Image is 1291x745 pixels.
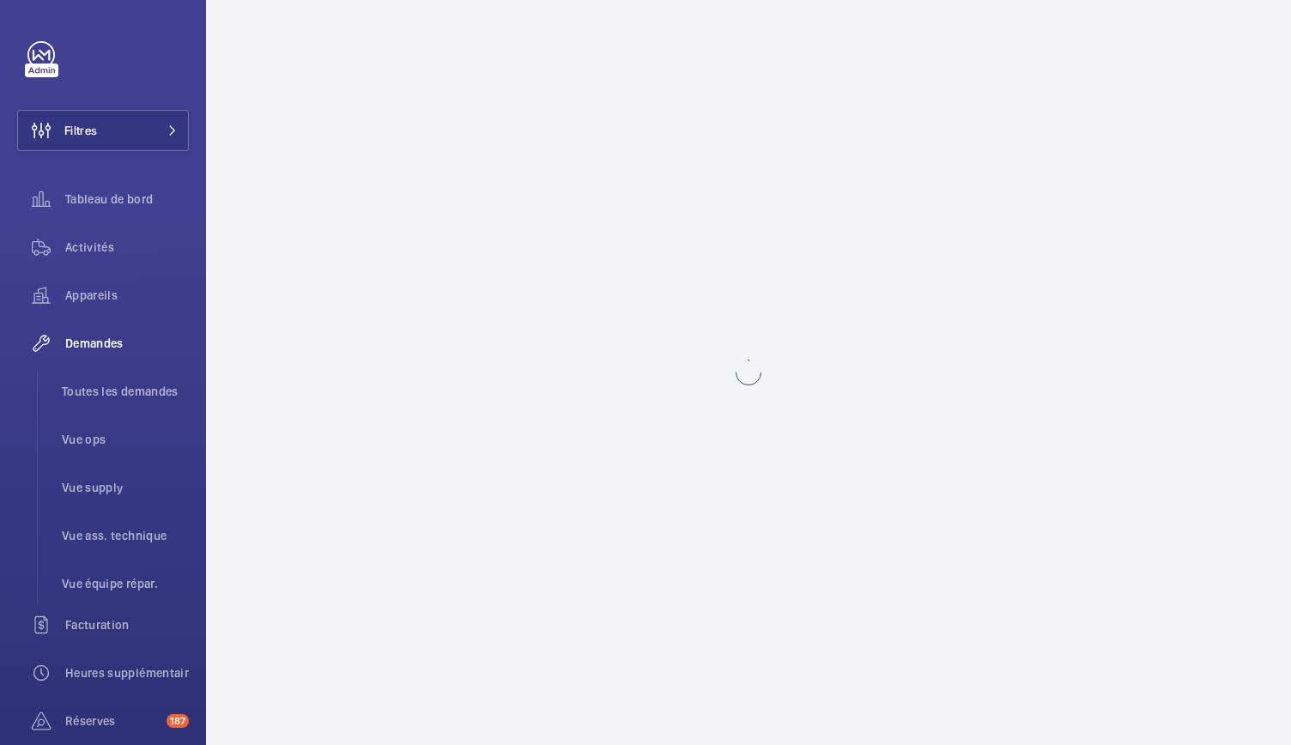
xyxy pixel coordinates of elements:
[65,712,160,730] span: Réserves
[62,527,189,544] span: Vue ass. technique
[65,664,189,681] span: Heures supplémentaires
[65,239,189,256] span: Activités
[167,714,189,728] span: 187
[65,287,189,304] span: Appareils
[65,335,189,352] span: Demandes
[65,616,189,633] span: Facturation
[17,110,189,151] button: Filtres
[65,191,189,208] span: Tableau de bord
[62,479,189,496] span: Vue supply
[64,122,97,139] span: Filtres
[62,575,189,592] span: Vue équipe répar.
[62,431,189,448] span: Vue ops
[62,383,189,400] span: Toutes les demandes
